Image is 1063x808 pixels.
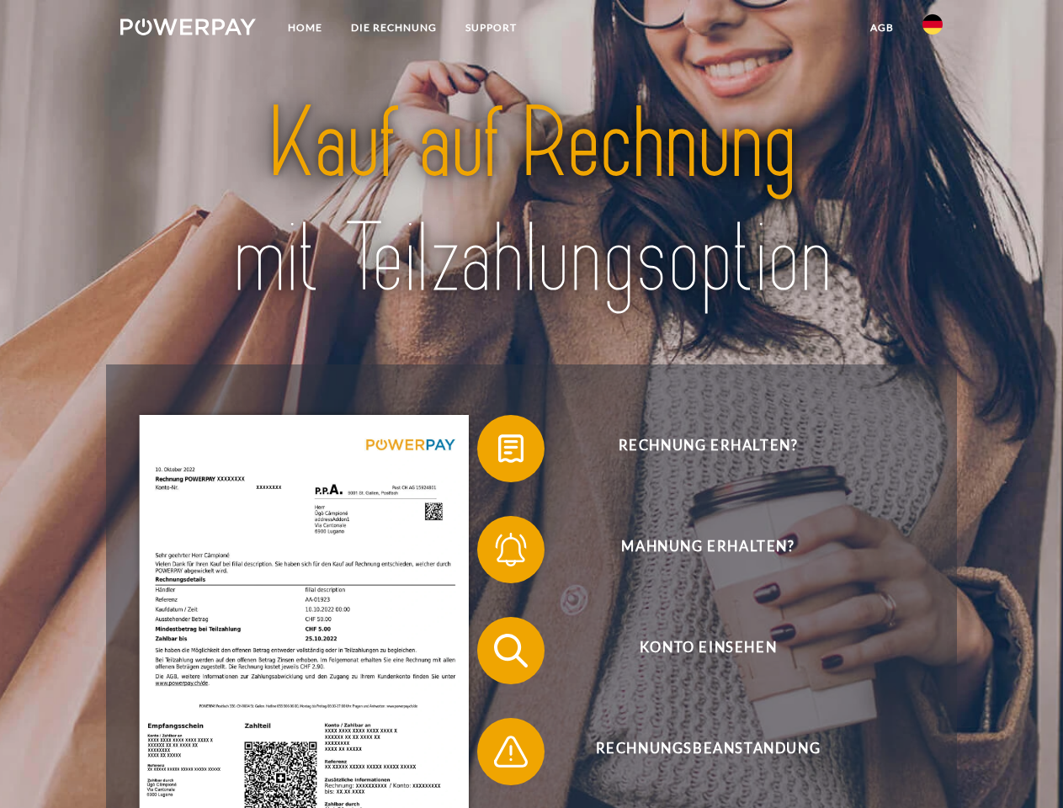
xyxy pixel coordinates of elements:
img: title-powerpay_de.svg [161,81,902,322]
img: qb_search.svg [490,630,532,672]
span: Rechnungsbeanstandung [502,718,914,785]
a: Home [274,13,337,43]
img: qb_bill.svg [490,428,532,470]
span: Mahnung erhalten? [502,516,914,583]
button: Rechnung erhalten? [477,415,915,482]
img: logo-powerpay-white.svg [120,19,256,35]
img: qb_bell.svg [490,529,532,571]
button: Konto einsehen [477,617,915,684]
span: Rechnung erhalten? [502,415,914,482]
button: Rechnungsbeanstandung [477,718,915,785]
a: SUPPORT [451,13,531,43]
img: de [922,14,943,35]
img: qb_warning.svg [490,731,532,773]
a: DIE RECHNUNG [337,13,451,43]
a: agb [856,13,908,43]
span: Konto einsehen [502,617,914,684]
button: Mahnung erhalten? [477,516,915,583]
